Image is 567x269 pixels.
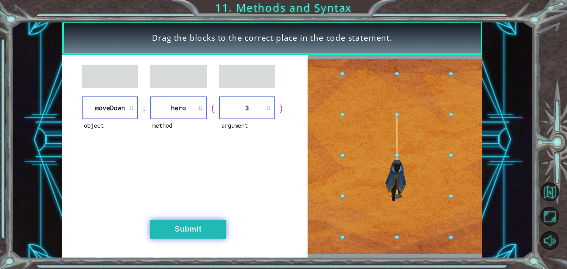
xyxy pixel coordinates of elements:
div: ) [275,102,288,114]
span: Drag the blocks to the correct place in the code statement. [152,32,392,44]
img: Interactive Art [308,59,482,254]
li: 3 [219,96,275,119]
a: Back to Map [542,180,567,204]
button: Mute [540,231,559,250]
button: Back to Map [540,183,559,201]
div: object [82,119,138,142]
li: moveDown [82,96,138,119]
button: Submit [150,220,226,239]
li: hero [150,96,206,119]
div: ( [207,102,219,114]
div: . [138,102,150,114]
div: method [150,119,206,142]
div: argument [219,119,275,142]
button: Maximize Browser [540,207,559,225]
